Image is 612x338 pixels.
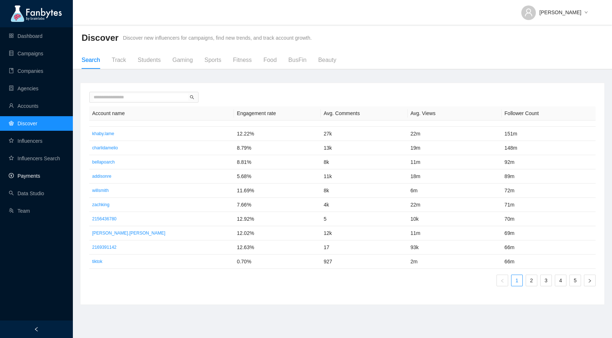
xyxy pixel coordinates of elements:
[500,279,505,283] span: left
[408,127,502,141] td: 22m
[570,275,581,286] a: 5
[92,229,231,237] a: [PERSON_NAME].[PERSON_NAME]
[318,55,336,64] div: Beauty
[190,95,194,99] span: search
[233,55,252,64] div: Fitness
[408,155,502,169] td: 11m
[82,55,100,64] div: Search
[540,8,581,16] span: [PERSON_NAME]
[234,169,321,184] td: 5.68%
[92,215,231,223] a: 2156436780
[92,173,231,180] p: addisonre
[9,86,39,91] a: containerAgencies
[502,127,596,141] td: 151m
[502,198,596,212] td: 71m
[92,244,231,251] a: 2169391142
[321,184,407,198] td: 8k
[502,141,596,155] td: 148m
[321,212,407,226] td: 5
[321,198,407,212] td: 4k
[321,106,407,121] th: Avg. Comments
[497,275,508,286] li: Previous Page
[138,55,161,64] div: Students
[408,169,502,184] td: 18m
[92,158,231,166] a: bellapoarch
[321,155,407,169] td: 8k
[204,55,221,64] div: Sports
[497,275,508,286] button: left
[9,103,39,109] a: userAccounts
[511,275,522,286] a: 1
[92,187,231,194] a: willsmith
[234,184,321,198] td: 11.69%
[289,55,307,64] div: BusFin
[234,198,321,212] td: 7.66%
[502,212,596,226] td: 70m
[524,8,533,17] span: user
[234,155,321,169] td: 8.81%
[584,275,596,286] li: Next Page
[9,173,40,179] a: pay-circlePayments
[234,212,321,226] td: 12.92%
[9,138,42,144] a: starInfluencers
[555,275,566,286] a: 4
[408,240,502,255] td: 93k
[502,184,596,198] td: 72m
[172,55,193,64] div: Gaming
[9,68,43,74] a: bookCompanies
[92,201,231,208] a: zachking
[234,127,321,141] td: 12.22%
[9,190,44,196] a: searchData Studio
[502,226,596,240] td: 69m
[408,198,502,212] td: 22m
[89,106,234,121] th: Account name
[408,184,502,198] td: 6m
[234,226,321,240] td: 12.02%
[408,255,502,269] td: 2m
[502,240,596,255] td: 66m
[34,327,39,332] span: left
[569,275,581,286] li: 5
[502,155,596,169] td: 92m
[502,106,596,121] th: Follower Count
[588,279,592,283] span: right
[234,240,321,255] td: 12.63%
[9,156,60,161] a: starInfluencers Search
[321,240,407,255] td: 17
[263,55,276,64] div: Food
[9,208,30,214] a: usergroup-addTeam
[123,34,311,42] span: Discover new influencers for campaigns, find new trends, and track account growth.
[234,106,321,121] th: Engagement rate
[408,106,502,121] th: Avg. Views
[321,169,407,184] td: 11k
[584,11,588,15] span: down
[92,144,231,152] a: charlidamelio
[541,275,552,286] a: 3
[408,212,502,226] td: 10k
[9,121,37,126] a: radar-chartDiscover
[526,275,537,286] a: 2
[515,4,594,15] button: [PERSON_NAME]down
[321,226,407,240] td: 12k
[321,255,407,269] td: 927
[9,33,43,39] a: appstoreDashboard
[92,258,231,265] p: tiktok
[234,141,321,155] td: 8.79%
[408,141,502,155] td: 19m
[92,130,231,137] a: khaby.lame
[112,55,126,64] div: Track
[9,51,43,56] a: databaseCampaigns
[502,169,596,184] td: 89m
[321,141,407,155] td: 13k
[82,32,118,44] span: Discover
